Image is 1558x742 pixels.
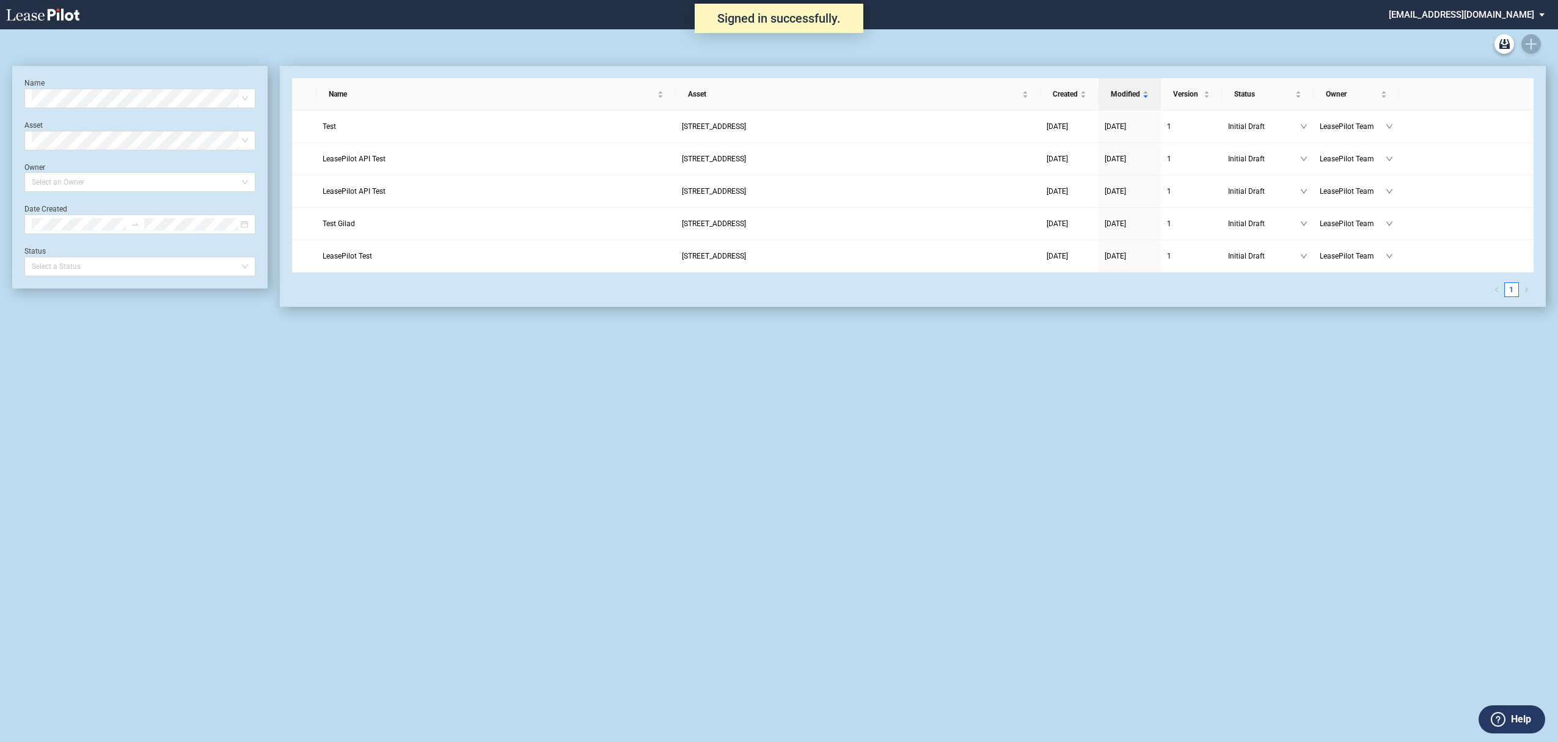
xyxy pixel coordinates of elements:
a: 1 [1167,218,1216,230]
span: swap-right [131,220,139,229]
span: [DATE] [1047,219,1068,228]
span: right [1523,287,1529,293]
span: Initial Draft [1228,185,1300,197]
a: LeasePilot API Test [323,185,670,197]
div: Signed in successfully. [695,4,863,33]
a: 1 [1167,120,1216,133]
span: down [1386,252,1393,260]
span: Initial Draft [1228,250,1300,262]
span: down [1386,123,1393,130]
label: Help [1511,711,1531,727]
span: [DATE] [1047,252,1068,260]
span: down [1300,220,1307,227]
a: [STREET_ADDRESS] [682,153,1034,165]
span: LeasePilot Test [323,252,372,260]
label: Status [24,247,46,255]
label: Asset [24,121,43,130]
a: [STREET_ADDRESS] [682,218,1034,230]
span: down [1300,188,1307,195]
span: 1 [1167,252,1171,260]
span: [DATE] [1105,155,1126,163]
span: Name [329,88,655,100]
a: 1 [1505,283,1518,296]
th: Modified [1099,78,1161,111]
span: 109 State Street [682,187,746,196]
a: [DATE] [1105,120,1155,133]
span: down [1300,252,1307,260]
span: 109 State Street [682,122,746,131]
th: Created [1040,78,1099,111]
th: Asset [676,78,1040,111]
a: LeasePilot API Test [323,153,670,165]
a: [DATE] [1105,218,1155,230]
li: 1 [1504,282,1519,297]
span: 1 [1167,155,1171,163]
li: Next Page [1519,282,1534,297]
a: Archive [1494,34,1514,54]
span: 1 [1167,187,1171,196]
span: down [1386,188,1393,195]
span: down [1386,220,1393,227]
span: 109 State Street [682,252,746,260]
span: Test Gilad [323,219,355,228]
th: Version [1161,78,1222,111]
th: Status [1222,78,1314,111]
span: Initial Draft [1228,218,1300,230]
span: LeasePilot Team [1320,120,1386,133]
a: [DATE] [1105,153,1155,165]
span: to [131,220,139,229]
span: down [1300,155,1307,163]
span: LeasePilot Team [1320,153,1386,165]
span: LeasePilot Team [1320,185,1386,197]
a: [DATE] [1047,185,1092,197]
li: Previous Page [1490,282,1504,297]
span: LeasePilot API Test [323,187,386,196]
span: Modified [1111,88,1140,100]
span: left [1494,287,1500,293]
span: Owner [1326,88,1378,100]
a: Test Gilad [323,218,670,230]
button: right [1519,282,1534,297]
span: LeasePilot Team [1320,250,1386,262]
span: 1 [1167,122,1171,131]
span: 109 State Street [682,219,746,228]
a: 1 [1167,185,1216,197]
span: 1 [1167,219,1171,228]
th: Name [316,78,676,111]
span: Initial Draft [1228,120,1300,133]
a: [DATE] [1047,218,1092,230]
span: Status [1234,88,1293,100]
a: [DATE] [1047,153,1092,165]
a: 1 [1167,250,1216,262]
span: [DATE] [1105,219,1126,228]
span: 109 State Street [682,155,746,163]
span: down [1386,155,1393,163]
th: Owner [1314,78,1399,111]
span: Test [323,122,336,131]
a: [DATE] [1047,250,1092,262]
button: left [1490,282,1504,297]
a: 1 [1167,153,1216,165]
a: [STREET_ADDRESS] [682,250,1034,262]
span: [DATE] [1047,122,1068,131]
label: Date Created [24,205,67,213]
span: Asset [688,88,1020,100]
a: [STREET_ADDRESS] [682,120,1034,133]
a: Test [323,120,670,133]
span: LeasePilot API Test [323,155,386,163]
label: Owner [24,163,45,172]
span: down [1300,123,1307,130]
span: [DATE] [1105,122,1126,131]
span: Created [1053,88,1078,100]
span: [DATE] [1047,155,1068,163]
a: [DATE] [1047,120,1092,133]
a: [STREET_ADDRESS] [682,185,1034,197]
a: [DATE] [1105,185,1155,197]
span: Version [1173,88,1201,100]
a: [DATE] [1105,250,1155,262]
button: Help [1479,705,1545,733]
span: Initial Draft [1228,153,1300,165]
span: LeasePilot Team [1320,218,1386,230]
span: [DATE] [1047,187,1068,196]
a: LeasePilot Test [323,250,670,262]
